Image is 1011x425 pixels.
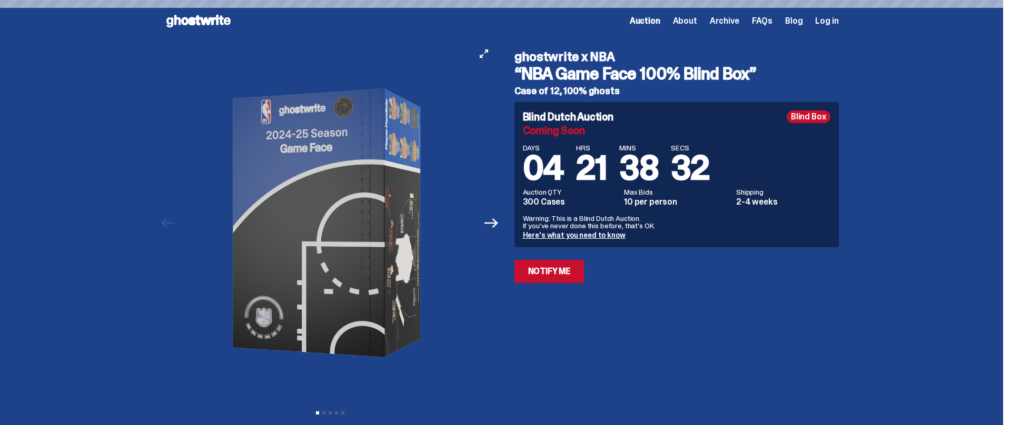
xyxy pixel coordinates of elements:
a: Archive [710,17,739,25]
button: View slide 2 [322,411,325,414]
div: Coming Soon [523,125,830,136]
a: Blog [785,17,802,25]
dt: Auction QTY [523,188,618,196]
button: View full-screen [478,47,490,60]
button: View slide 4 [335,411,338,414]
a: Auction [630,17,660,25]
a: FAQs [752,17,772,25]
span: 04 [523,146,564,190]
dt: Shipping [736,188,830,196]
a: Notify Me [514,260,584,283]
dt: Max Bids [624,188,730,196]
span: 21 [576,146,607,190]
h4: Blind Dutch Auction [523,112,613,122]
span: DAYS [523,144,564,151]
a: Here's what you need to know [523,230,626,240]
button: Next [480,211,503,235]
span: 38 [619,146,658,190]
button: View slide 5 [341,411,344,414]
dd: 300 Cases [523,198,618,206]
span: MINS [619,144,658,151]
button: View slide 1 [316,411,319,414]
h4: ghostwrite x NBA [514,50,839,63]
a: Log in [815,17,838,25]
div: Blind Box [787,110,830,123]
dd: 10 per person [624,198,730,206]
h3: “NBA Game Face 100% Blind Box” [514,65,839,82]
span: HRS [576,144,607,151]
img: NBA-Hero-1.png [185,42,475,404]
a: About [673,17,697,25]
h5: Case of 12, 100% ghosts [514,86,839,96]
span: 32 [671,146,710,190]
span: SECS [671,144,710,151]
dd: 2-4 weeks [736,198,830,206]
button: View slide 3 [329,411,332,414]
p: Warning: This is a Blind Dutch Auction. If you’ve never done this before, that’s OK. [523,215,830,229]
